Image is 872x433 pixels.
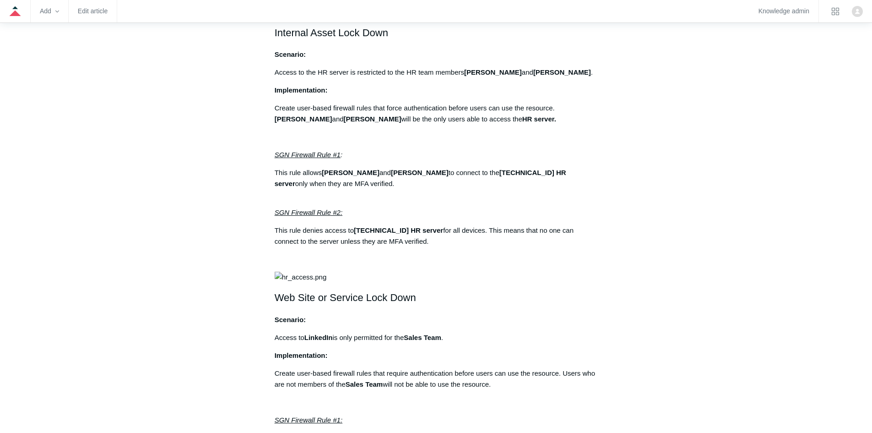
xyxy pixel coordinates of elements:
[322,169,379,176] strong: [PERSON_NAME]
[275,416,342,424] em: SGN Firewall Rule #1:
[275,25,598,41] h2: Internal Asset Lock Down
[275,316,306,323] strong: Scenario:
[304,334,333,341] strong: LinkedIn
[275,272,327,283] img: hr_access.png
[522,115,556,123] strong: HR server.
[354,226,443,234] strong: [TECHNICAL_ID] HR server
[346,380,383,388] strong: Sales Team
[275,351,328,359] strong: Implementation:
[424,334,441,341] strong: Team
[275,167,598,189] p: This rule allows and to connect to the only when they are MFA verified.
[78,9,108,14] a: Edit article
[40,9,59,14] zd-hc-trigger: Add
[275,103,598,125] p: Create user-based firewall rules that force authentication before users can use the resource. and...
[275,86,328,94] strong: Implementation:
[464,68,522,76] strong: [PERSON_NAME]
[275,151,342,159] em: :
[275,169,566,187] strong: [TECHNICAL_ID] HR server
[275,225,598,247] p: This rule denies access to for all devices. This means that no one can connect to the server unle...
[275,208,342,216] em: SGN Firewall Rule #2:
[404,334,422,341] strong: Sales
[275,50,306,58] strong: Scenario:
[275,115,332,123] strong: [PERSON_NAME]
[275,151,341,159] span: SGN Firewall Rule #1
[758,9,809,14] a: Knowledge admin
[852,6,863,17] img: user avatar
[852,6,863,17] zd-hc-trigger: Click your profile icon to open the profile menu
[275,368,598,390] p: Create user-based firewall rules that require authentication before users can use the resource. U...
[275,332,598,343] p: Access to is only permitted for the .
[533,68,591,76] strong: [PERSON_NAME]
[344,115,401,123] strong: [PERSON_NAME]
[275,290,598,306] h2: Web Site or Service Lock Down
[391,169,449,176] strong: [PERSON_NAME]
[275,67,598,78] p: Access to the HR server is restricted to the HR team members and .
